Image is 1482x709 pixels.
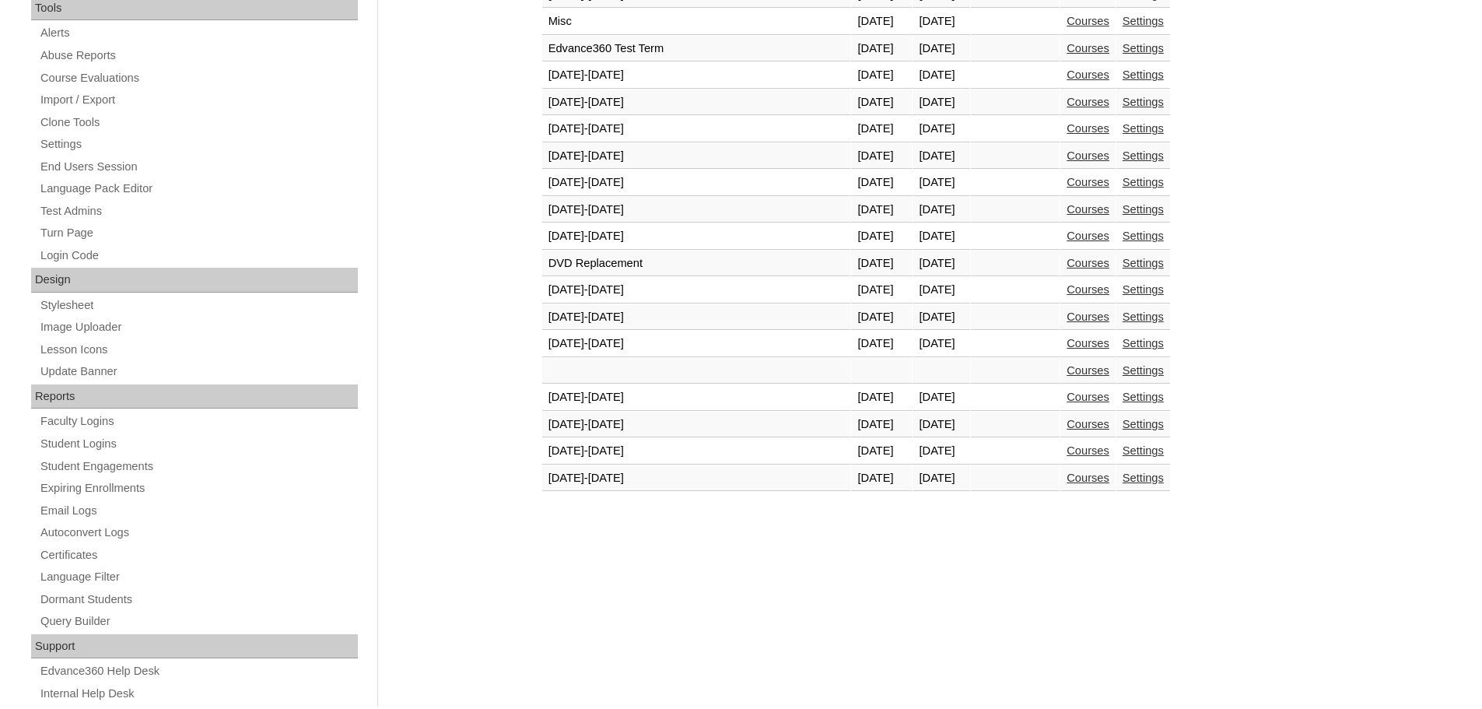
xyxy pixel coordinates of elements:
[1067,15,1109,27] a: Courses
[1123,15,1164,27] a: Settings
[542,36,851,62] td: Edvance360 Test Term
[39,296,358,315] a: Stylesheet
[39,612,358,631] a: Query Builder
[542,62,851,89] td: [DATE]-[DATE]
[913,36,969,62] td: [DATE]
[1067,472,1109,484] a: Courses
[39,501,358,521] a: Email Logs
[542,465,851,492] td: [DATE]-[DATE]
[39,179,358,198] a: Language Pack Editor
[39,340,358,360] a: Lesson Icons
[1067,311,1109,323] a: Courses
[913,412,969,438] td: [DATE]
[851,331,912,357] td: [DATE]
[851,90,912,116] td: [DATE]
[851,438,912,465] td: [DATE]
[1123,391,1164,403] a: Settings
[851,143,912,170] td: [DATE]
[913,90,969,116] td: [DATE]
[1123,122,1164,135] a: Settings
[913,251,969,277] td: [DATE]
[1067,230,1109,242] a: Courses
[913,304,969,331] td: [DATE]
[1067,42,1109,54] a: Courses
[39,479,358,498] a: Expiring Enrollments
[913,331,969,357] td: [DATE]
[1123,283,1164,296] a: Settings
[39,46,358,65] a: Abuse Reports
[851,36,912,62] td: [DATE]
[851,197,912,223] td: [DATE]
[913,438,969,465] td: [DATE]
[31,634,358,659] div: Support
[851,170,912,196] td: [DATE]
[542,197,851,223] td: [DATE]-[DATE]
[39,23,358,43] a: Alerts
[851,116,912,142] td: [DATE]
[39,523,358,542] a: Autoconvert Logs
[39,662,358,681] a: Edvance360 Help Desk
[542,438,851,465] td: [DATE]-[DATE]
[542,170,851,196] td: [DATE]-[DATE]
[39,223,358,243] a: Turn Page
[1123,42,1164,54] a: Settings
[39,567,358,587] a: Language Filter
[542,90,851,116] td: [DATE]-[DATE]
[1067,203,1109,216] a: Courses
[1067,96,1109,108] a: Courses
[542,116,851,142] td: [DATE]-[DATE]
[913,116,969,142] td: [DATE]
[851,384,912,411] td: [DATE]
[39,157,358,177] a: End Users Session
[851,304,912,331] td: [DATE]
[39,457,358,476] a: Student Engagements
[1067,364,1109,377] a: Courses
[1123,444,1164,457] a: Settings
[31,384,358,409] div: Reports
[1067,391,1109,403] a: Courses
[542,9,851,35] td: Misc
[851,251,912,277] td: [DATE]
[39,546,358,565] a: Certificates
[1123,176,1164,188] a: Settings
[1067,257,1109,269] a: Courses
[39,202,358,221] a: Test Admins
[913,143,969,170] td: [DATE]
[542,384,851,411] td: [DATE]-[DATE]
[39,318,358,337] a: Image Uploader
[913,465,969,492] td: [DATE]
[851,223,912,250] td: [DATE]
[1067,149,1109,162] a: Courses
[1123,149,1164,162] a: Settings
[913,170,969,196] td: [DATE]
[1123,203,1164,216] a: Settings
[1123,68,1164,81] a: Settings
[542,412,851,438] td: [DATE]-[DATE]
[39,434,358,454] a: Student Logins
[1123,311,1164,323] a: Settings
[913,223,969,250] td: [DATE]
[1067,337,1109,349] a: Courses
[1123,257,1164,269] a: Settings
[1067,283,1109,296] a: Courses
[913,197,969,223] td: [DATE]
[39,412,358,431] a: Faculty Logins
[39,90,358,110] a: Import / Export
[542,277,851,304] td: [DATE]-[DATE]
[31,268,358,293] div: Design
[1067,68,1109,81] a: Courses
[1123,364,1164,377] a: Settings
[39,113,358,132] a: Clone Tools
[39,590,358,609] a: Dormant Students
[913,62,969,89] td: [DATE]
[913,384,969,411] td: [DATE]
[39,684,358,704] a: Internal Help Desk
[851,62,912,89] td: [DATE]
[1123,337,1164,349] a: Settings
[1123,418,1164,430] a: Settings
[542,251,851,277] td: DVD Replacement
[851,465,912,492] td: [DATE]
[1067,418,1109,430] a: Courses
[39,68,358,88] a: Course Evaluations
[913,9,969,35] td: [DATE]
